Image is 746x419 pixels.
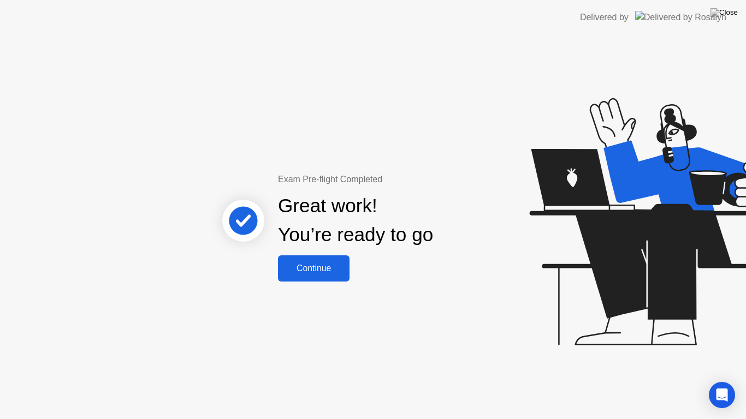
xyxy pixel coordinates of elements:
[278,173,504,186] div: Exam Pre-flight Completed
[278,255,350,282] button: Continue
[709,382,735,408] div: Open Intercom Messenger
[635,11,726,23] img: Delivered by Rosalyn
[580,11,629,24] div: Delivered by
[281,264,346,273] div: Continue
[711,8,738,17] img: Close
[278,191,433,249] div: Great work! You’re ready to go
